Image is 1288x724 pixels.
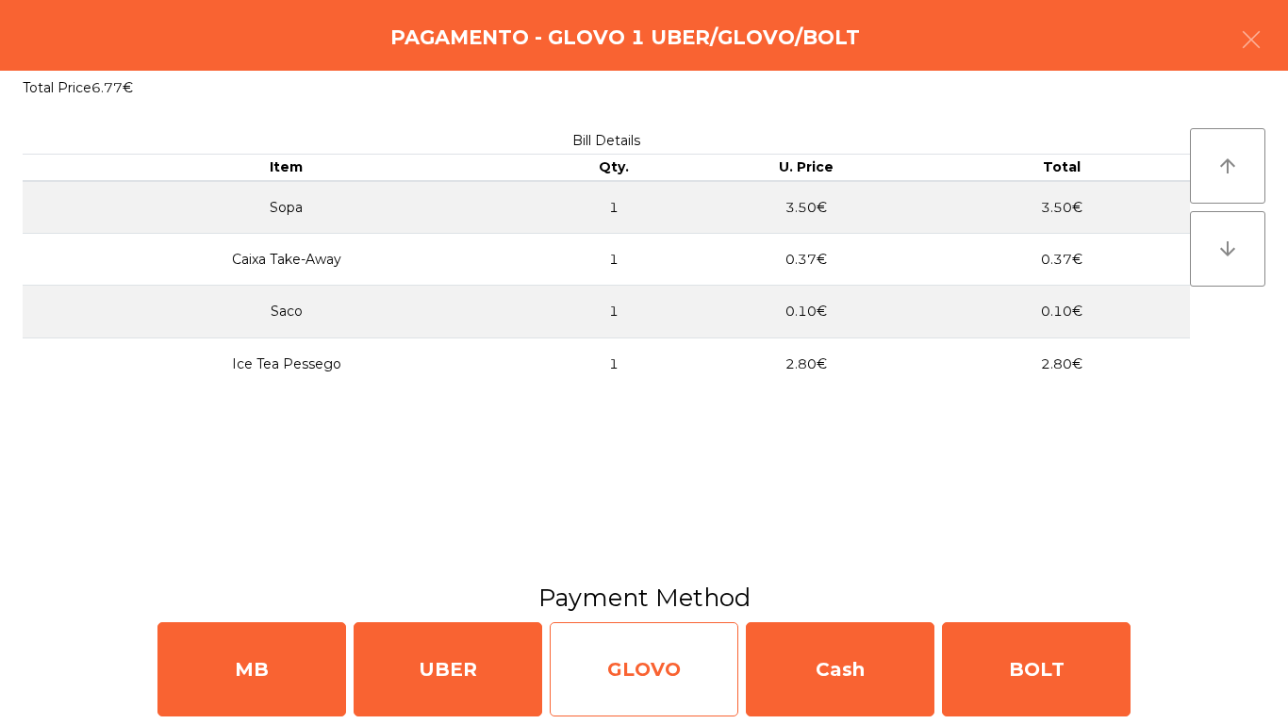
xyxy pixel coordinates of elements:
[942,622,1131,716] div: BOLT
[933,337,1190,389] td: 2.80€
[550,234,678,286] td: 1
[550,337,678,389] td: 1
[933,181,1190,234] td: 3.50€
[933,155,1190,181] th: Total
[23,337,550,389] td: Ice Tea Pessego
[23,234,550,286] td: Caixa Take-Away
[746,622,934,716] div: Cash
[1216,238,1239,260] i: arrow_downward
[933,286,1190,337] td: 0.10€
[550,622,738,716] div: GLOVO
[550,286,678,337] td: 1
[678,181,934,234] td: 3.50€
[678,234,934,286] td: 0.37€
[23,79,91,96] span: Total Price
[572,132,640,149] span: Bill Details
[550,181,678,234] td: 1
[678,155,934,181] th: U. Price
[390,24,860,52] h4: Pagamento - Glovo 1 Uber/Glovo/Bolt
[14,581,1274,615] h3: Payment Method
[678,337,934,389] td: 2.80€
[354,622,542,716] div: UBER
[550,155,678,181] th: Qty.
[678,286,934,337] td: 0.10€
[91,79,133,96] span: 6.77€
[157,622,346,716] div: MB
[1190,128,1265,204] button: arrow_upward
[1216,155,1239,177] i: arrow_upward
[23,155,550,181] th: Item
[23,286,550,337] td: Saco
[1190,211,1265,287] button: arrow_downward
[933,234,1190,286] td: 0.37€
[23,181,550,234] td: Sopa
